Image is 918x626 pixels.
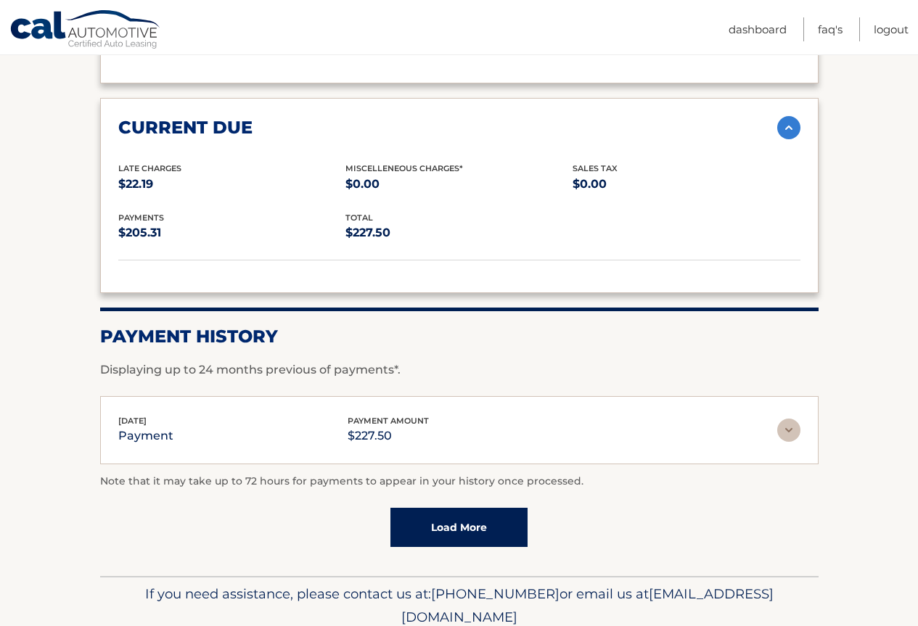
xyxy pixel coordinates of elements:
span: [PHONE_NUMBER] [431,585,560,602]
img: accordion-active.svg [777,116,800,139]
span: payments [118,213,164,223]
span: [DATE] [118,416,147,426]
p: $22.19 [118,174,345,194]
a: FAQ's [818,17,843,41]
span: Late Charges [118,163,181,173]
p: $0.00 [345,174,573,194]
p: Note that it may take up to 72 hours for payments to appear in your history once processed. [100,473,819,490]
span: total [345,213,373,223]
p: payment [118,426,173,446]
h2: current due [118,117,253,139]
p: $205.31 [118,223,345,243]
h2: Payment History [100,326,819,347]
a: Dashboard [729,17,787,41]
a: Load More [390,508,528,547]
span: Miscelleneous Charges* [345,163,463,173]
span: [EMAIL_ADDRESS][DOMAIN_NAME] [401,585,774,625]
span: Sales Tax [573,163,618,173]
span: payment amount [348,416,429,426]
p: $0.00 [573,174,800,194]
a: Cal Automotive [9,9,162,52]
a: Logout [874,17,909,41]
p: $227.50 [348,426,429,446]
img: accordion-rest.svg [777,419,800,442]
p: Displaying up to 24 months previous of payments*. [100,361,819,379]
p: $227.50 [345,223,573,243]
